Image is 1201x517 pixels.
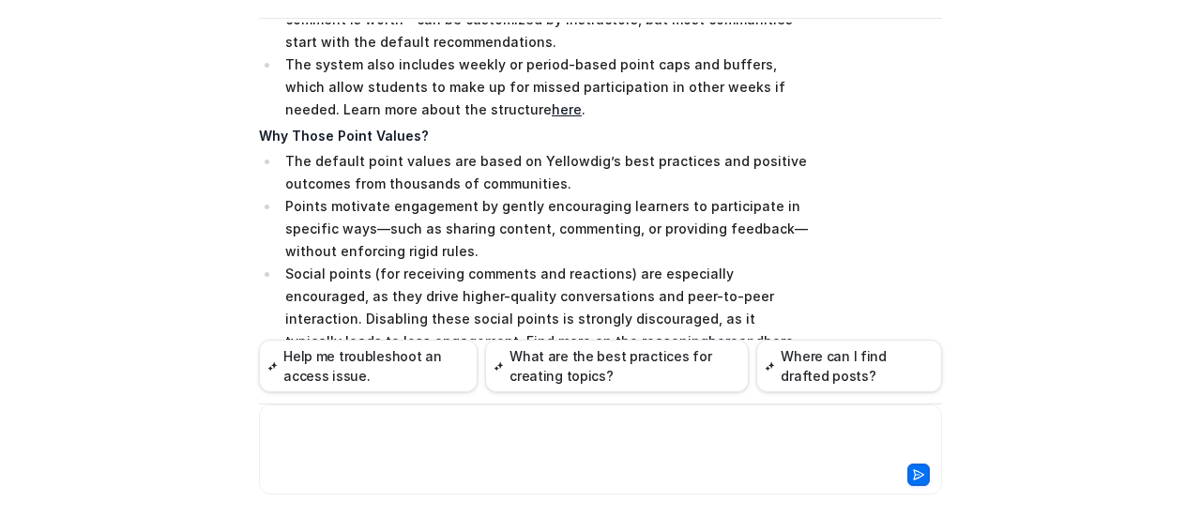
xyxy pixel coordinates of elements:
[280,53,808,121] li: The system also includes weekly or period-based point caps and buffers, which allow students to m...
[552,101,582,117] a: here
[280,150,808,195] li: The default point values are based on Yellowdig’s best practices and positive outcomes from thous...
[259,128,429,144] strong: Why Those Point Values?
[259,340,478,392] button: Help me troubleshoot an access issue.
[280,263,808,353] li: Social points (for receiving comments and reactions) are especially encouraged, as they drive hig...
[764,333,794,349] a: here
[280,195,808,263] li: Points motivate engagement by gently encouraging learners to participate in specific ways—such as...
[485,340,749,392] button: What are the best practices for creating topics?
[756,340,942,392] button: Where can I find drafted posts?
[708,333,738,349] a: here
